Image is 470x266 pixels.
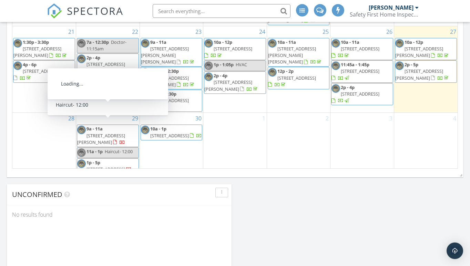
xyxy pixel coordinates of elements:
span: 2p - 4p [341,84,355,90]
img: internachicpi.png [141,126,150,134]
a: Go to September 28, 2025 [67,113,76,124]
span: [STREET_ADDRESS][PERSON_NAME] [77,132,125,145]
img: internachicpi.png [268,39,277,48]
a: 2p - 4p [STREET_ADDRESS][PERSON_NAME] [77,55,132,74]
a: 12:30p - 2:30p [STREET_ADDRESS][PERSON_NAME] [141,68,195,87]
img: internachicpi.png [141,39,150,48]
img: internachicpi.png [395,61,404,70]
a: Go to September 26, 2025 [385,26,394,37]
a: Go to September 21, 2025 [67,26,76,37]
td: Go to September 28, 2025 [12,113,76,197]
span: [STREET_ADDRESS] [277,75,316,81]
span: 10a - 11a [277,39,296,45]
a: 9a - 11a [STREET_ADDRESS][PERSON_NAME][PERSON_NAME] [141,39,195,65]
div: No results found [7,205,232,224]
span: Doctor-11:15am [86,39,126,52]
img: internachicpi.png [77,159,86,168]
span: 2p - 4p [86,55,100,61]
a: 10a - 12p [STREET_ADDRESS] [204,39,252,58]
td: Go to September 21, 2025 [12,26,76,113]
a: 1p - 5p [STREET_ADDRESS] [86,159,132,172]
span: 10a - 11a [341,39,359,45]
span: [STREET_ADDRESS][PERSON_NAME][PERSON_NAME] [268,46,316,65]
a: 9a - 11a [STREET_ADDRESS][PERSON_NAME] [77,126,125,145]
img: internachicpi.png [204,61,213,70]
img: internachicpi.png [13,61,22,70]
td: Go to September 29, 2025 [76,113,140,197]
img: internachicpi.png [331,39,340,48]
a: 10a - 11a [STREET_ADDRESS] [331,38,393,60]
span: [STREET_ADDRESS][PERSON_NAME] [395,68,443,81]
td: Go to September 24, 2025 [203,26,267,113]
div: Open Intercom Messenger [447,243,463,259]
a: Go to September 25, 2025 [321,26,330,37]
td: Go to October 2, 2025 [267,113,330,197]
a: 2p - 4p [STREET_ADDRESS][PERSON_NAME] [77,53,139,76]
img: internachicpi.png [77,148,86,157]
a: 12p - 2p [STREET_ADDRESS] [268,68,316,87]
img: internachicpi.png [77,55,86,63]
span: [STREET_ADDRESS] [150,132,189,139]
img: internachicpi.png [77,126,86,134]
a: Go to September 27, 2025 [449,26,458,37]
a: 2p - 5p [STREET_ADDRESS][PERSON_NAME] [395,60,457,83]
a: 2p - 4p [STREET_ADDRESS][PERSON_NAME] [204,72,259,92]
a: 10a - 12p [STREET_ADDRESS] [204,38,266,60]
a: Go to September 29, 2025 [131,113,140,124]
span: 12:30p - 2:30p [150,68,179,74]
a: 3:30p - 5:30p [STREET_ADDRESS] [141,91,189,110]
td: Go to September 25, 2025 [267,26,330,113]
span: [STREET_ADDRESS] [341,91,379,97]
a: 2p - 4p [STREET_ADDRESS][PERSON_NAME] [204,71,266,94]
a: 11:45a - 1:45p [STREET_ADDRESS] [331,60,393,83]
a: 2p - 4p [STREET_ADDRESS] [331,83,393,106]
img: internachicpi.png [204,72,213,81]
a: 4p - 6p [STREET_ADDRESS] [13,60,75,83]
span: 7a - 12:30p [86,39,109,45]
img: internachicpi.png [268,68,277,77]
td: Go to October 4, 2025 [394,113,458,197]
img: internachicpi.png [141,91,150,99]
span: [STREET_ADDRESS] [341,46,379,52]
td: Go to September 26, 2025 [330,26,394,113]
td: Go to October 1, 2025 [203,113,267,197]
a: 11:45a - 1:45p [STREET_ADDRESS] [331,61,379,81]
a: 9a - 11a [STREET_ADDRESS][PERSON_NAME] [77,125,139,147]
span: HVAC [236,61,247,68]
a: 12:30p - 2:30p [STREET_ADDRESS][PERSON_NAME] [141,67,203,89]
span: Unconfirmed [12,190,62,199]
a: Go to October 4, 2025 [452,113,458,124]
span: [STREET_ADDRESS][PERSON_NAME] [77,61,125,74]
span: 10a - 12p [405,39,423,45]
span: [STREET_ADDRESS] [214,46,252,52]
img: internachicpi.png [331,84,340,93]
a: 9a - 11a [STREET_ADDRESS][PERSON_NAME][PERSON_NAME] [141,38,203,67]
span: 4p - 6p [23,61,37,68]
span: 1:30p - 3:30p [23,39,49,45]
div: Safety First Home Inspections Inc [350,11,419,18]
span: 9a - 11a [86,126,103,132]
span: 1p - 1:05p [214,61,234,68]
img: The Best Home Inspection Software - Spectora [47,3,62,19]
span: [STREET_ADDRESS][PERSON_NAME] [395,46,443,58]
a: Go to September 24, 2025 [258,26,267,37]
img: internachicpi.png [77,39,86,48]
span: 11a - 1p [86,148,103,155]
span: [STREET_ADDRESS][PERSON_NAME] [13,46,61,58]
span: 10a - 1p [150,126,166,132]
span: Haircut- 12:00 [105,148,133,155]
img: internachicpi.png [13,39,22,48]
td: Go to September 27, 2025 [394,26,458,113]
a: 3:30p - 5:30p [STREET_ADDRESS] [141,90,203,112]
a: Go to October 3, 2025 [388,113,394,124]
img: internachicpi.png [331,61,340,70]
a: 1:30p - 3:30p [STREET_ADDRESS][PERSON_NAME] [13,39,68,58]
span: [STREET_ADDRESS] [150,97,189,104]
span: 2p - 5p [405,61,418,68]
a: 1:30p - 3:30p [STREET_ADDRESS][PERSON_NAME] [13,38,75,60]
td: Go to September 22, 2025 [76,26,140,113]
a: Go to October 1, 2025 [261,113,267,124]
input: Search everything... [153,4,290,18]
a: Go to October 2, 2025 [324,113,330,124]
a: 10a - 1p [STREET_ADDRESS] [150,126,202,138]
